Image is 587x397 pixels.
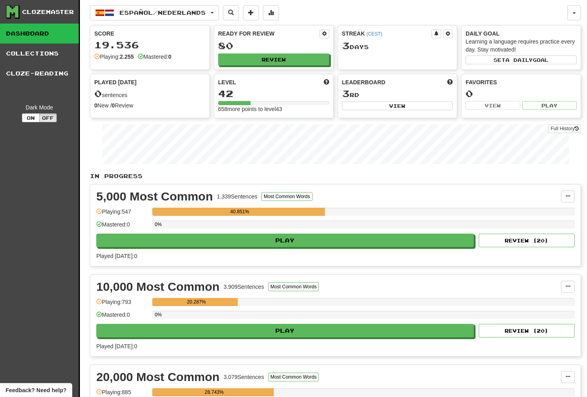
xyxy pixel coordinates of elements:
button: More stats [263,5,279,20]
span: Score more points to level up [324,78,329,86]
div: rd [342,89,453,99]
span: Level [218,78,236,86]
p: In Progress [90,172,581,180]
div: Day s [342,41,453,51]
div: Learning a language requires practice every day. Stay motivated! [466,38,577,54]
span: Played [DATE]: 0 [96,253,137,259]
div: Mastered: 0 [96,220,148,234]
span: Español / Nederlands [119,9,206,16]
div: 5,000 Most Common [96,191,213,202]
div: Daily Goal [466,30,577,38]
a: (CEST) [366,31,382,37]
button: Search sentences [223,5,239,20]
div: Ready for Review [218,30,320,38]
div: 40.851% [155,208,325,216]
button: Most Common Words [268,282,319,291]
button: Review [218,54,329,66]
div: Dark Mode [6,103,73,111]
div: Mastered: 0 [96,311,148,324]
div: New / Review [94,101,205,109]
div: 3.909 Sentences [223,283,264,291]
span: 0 [94,88,102,99]
span: This week in points, UTC [447,78,453,86]
strong: 0 [94,102,98,109]
div: 0 [466,89,577,99]
button: View [342,101,453,110]
div: 42 [218,89,329,99]
div: Streak [342,30,432,38]
span: 3 [342,40,350,51]
div: Playing: 793 [96,298,148,311]
button: Review (20) [479,324,575,337]
div: 20.287% [155,298,238,306]
button: Most Common Words [268,373,319,381]
span: Open feedback widget [6,386,66,394]
span: 3 [342,88,350,99]
div: Favorites [466,78,577,86]
button: Seta dailygoal [466,56,577,64]
button: Off [39,113,57,122]
strong: 0 [112,102,115,109]
div: sentences [94,89,205,99]
button: Play [522,101,577,110]
button: Play [96,324,474,337]
button: Most Common Words [261,192,312,201]
span: Played [DATE] [94,78,137,86]
strong: 2.255 [120,54,134,60]
button: On [22,113,40,122]
div: Score [94,30,205,38]
strong: 0 [168,54,171,60]
button: View [466,101,520,110]
a: Full History [548,124,581,133]
div: Mastered: [138,53,171,61]
button: Español/Nederlands [90,5,219,20]
span: a daily [505,57,533,63]
button: Add sentence to collection [243,5,259,20]
div: Playing: 547 [96,208,148,221]
div: 28.743% [155,388,274,396]
div: 20,000 Most Common [96,371,219,383]
span: Played [DATE]: 0 [96,343,137,349]
button: Play [96,234,474,247]
div: Clozemaster [22,8,74,16]
div: 1.339 Sentences [217,193,257,200]
div: 19.536 [94,40,205,50]
span: Leaderboard [342,78,386,86]
div: 658 more points to level 43 [218,105,329,113]
div: 80 [218,41,329,51]
button: Review (20) [479,234,575,247]
div: 3.079 Sentences [223,373,264,381]
div: 10,000 Most Common [96,281,219,293]
div: Playing: [94,53,134,61]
